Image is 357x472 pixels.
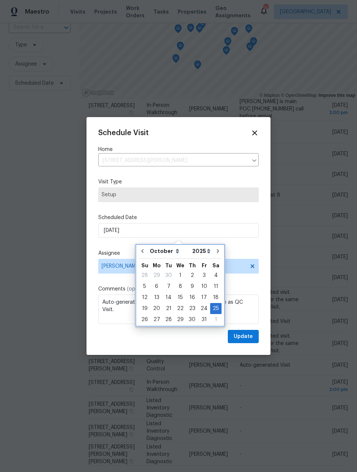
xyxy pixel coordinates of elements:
[210,303,222,314] div: Sat Oct 25 2025
[163,270,174,281] div: 30
[151,270,163,281] div: 29
[212,263,219,268] abbr: Saturday
[163,270,174,281] div: Tue Sep 30 2025
[234,332,253,341] span: Update
[251,129,259,137] span: Close
[174,314,186,325] div: 29
[148,246,190,257] select: Month
[174,292,186,303] div: 15
[102,263,246,269] span: [PERSON_NAME]
[198,314,210,325] div: Fri Oct 31 2025
[139,281,151,292] div: 5
[198,270,210,281] div: Fri Oct 03 2025
[210,270,222,281] div: 4
[151,303,163,314] div: Mon Oct 20 2025
[165,263,172,268] abbr: Tuesday
[163,292,174,303] div: 14
[102,191,255,198] span: Setup
[174,292,186,303] div: Wed Oct 15 2025
[127,286,151,292] span: (optional)
[139,270,151,281] div: 28
[186,314,198,325] div: Thu Oct 30 2025
[137,244,148,258] button: Go to previous month
[174,303,186,314] div: 22
[202,263,207,268] abbr: Friday
[186,303,198,314] div: Thu Oct 23 2025
[151,292,163,303] div: Mon Oct 13 2025
[228,330,259,344] button: Update
[186,292,198,303] div: Thu Oct 16 2025
[139,314,151,325] div: 26
[98,285,259,293] label: Comments
[98,214,259,221] label: Scheduled Date
[186,314,198,325] div: 30
[186,270,198,281] div: Thu Oct 02 2025
[174,281,186,292] div: 8
[98,250,259,257] label: Assignee
[210,281,222,292] div: 11
[141,263,148,268] abbr: Sunday
[163,292,174,303] div: Tue Oct 14 2025
[210,303,222,314] div: 25
[198,281,210,292] div: Fri Oct 10 2025
[98,295,259,324] textarea: Auto-generated visit. Scheduled for the same time as QC Visit.
[198,270,210,281] div: 3
[151,314,163,325] div: 27
[98,129,149,137] span: Schedule Visit
[98,146,259,153] label: Home
[210,292,222,303] div: 18
[174,314,186,325] div: Wed Oct 29 2025
[139,292,151,303] div: Sun Oct 12 2025
[186,270,198,281] div: 2
[153,263,161,268] abbr: Monday
[210,314,222,325] div: Sat Nov 01 2025
[151,292,163,303] div: 13
[186,281,198,292] div: Thu Oct 09 2025
[139,303,151,314] div: Sun Oct 19 2025
[198,314,210,325] div: 31
[98,223,259,238] input: M/D/YYYY
[139,281,151,292] div: Sun Oct 05 2025
[163,314,174,325] div: 28
[210,292,222,303] div: Sat Oct 18 2025
[163,314,174,325] div: Tue Oct 28 2025
[174,303,186,314] div: Wed Oct 22 2025
[210,281,222,292] div: Sat Oct 11 2025
[198,281,210,292] div: 10
[198,303,210,314] div: Fri Oct 24 2025
[163,281,174,292] div: Tue Oct 07 2025
[139,303,151,314] div: 19
[212,244,223,258] button: Go to next month
[139,314,151,325] div: Sun Oct 26 2025
[190,246,212,257] select: Year
[210,314,222,325] div: 1
[163,303,174,314] div: 21
[186,292,198,303] div: 16
[163,281,174,292] div: 7
[198,292,210,303] div: 17
[151,281,163,292] div: 6
[151,303,163,314] div: 20
[174,270,186,281] div: 1
[174,270,186,281] div: Wed Oct 01 2025
[151,270,163,281] div: Mon Sep 29 2025
[139,270,151,281] div: Sun Sep 28 2025
[163,303,174,314] div: Tue Oct 21 2025
[174,281,186,292] div: Wed Oct 08 2025
[98,155,248,166] input: Enter in an address
[98,178,259,186] label: Visit Type
[176,263,184,268] abbr: Wednesday
[151,281,163,292] div: Mon Oct 06 2025
[151,314,163,325] div: Mon Oct 27 2025
[198,292,210,303] div: Fri Oct 17 2025
[186,281,198,292] div: 9
[139,292,151,303] div: 12
[210,270,222,281] div: Sat Oct 04 2025
[198,303,210,314] div: 24
[186,303,198,314] div: 23
[189,263,196,268] abbr: Thursday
